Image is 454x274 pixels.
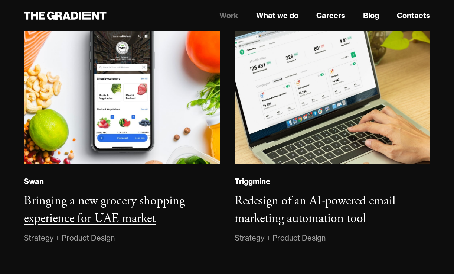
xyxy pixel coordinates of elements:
[235,177,270,186] div: Triggmine
[219,10,238,21] a: Work
[24,177,44,186] div: Swan
[24,13,220,274] a: SwanBringing a new grocery shopping experience for UAE marketStrategy + Product Design
[235,232,326,244] div: Strategy + Product Design
[235,193,395,227] h3: Redesign of an AI-powered email marketing automation tool
[316,10,345,21] a: Careers
[24,193,185,227] h3: Bringing a new grocery shopping experience for UAE market
[256,10,298,21] a: What we do
[397,10,430,21] a: Contacts
[363,10,379,21] a: Blog
[24,232,115,244] div: Strategy + Product Design
[235,13,431,274] a: TriggmineRedesign of an AI-powered email marketing automation toolStrategy + Product Design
